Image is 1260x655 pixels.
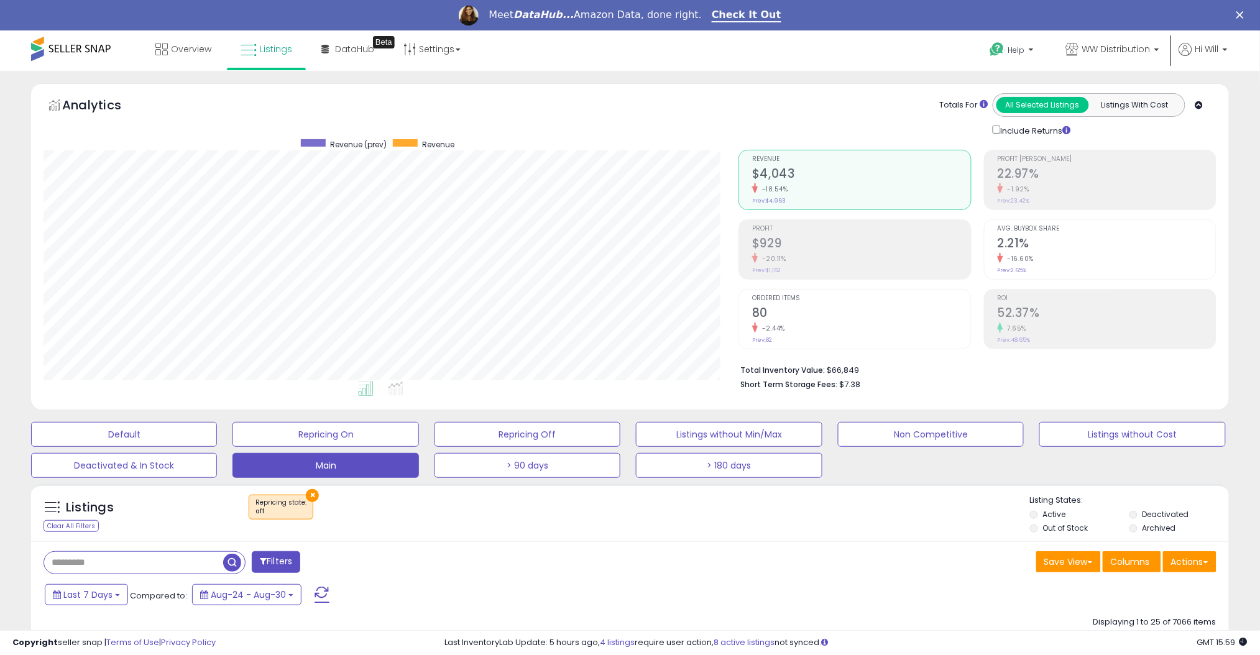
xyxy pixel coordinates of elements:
[12,636,58,648] strong: Copyright
[1179,43,1228,71] a: Hi Will
[1163,551,1216,572] button: Actions
[983,123,1086,137] div: Include Returns
[758,185,788,194] small: -18.54%
[422,139,454,150] span: Revenue
[998,336,1031,344] small: Prev: 48.65%
[232,422,418,447] button: Repricing On
[758,324,785,333] small: -2.44%
[600,636,635,648] a: 4 listings
[996,97,1089,113] button: All Selected Listings
[255,498,306,516] span: Repricing state :
[752,306,970,323] h2: 80
[998,236,1216,253] h2: 2.21%
[752,167,970,183] h2: $4,043
[232,453,418,478] button: Main
[752,267,781,274] small: Prev: $1,162
[211,589,286,601] span: Aug-24 - Aug-30
[752,236,970,253] h2: $929
[998,197,1030,204] small: Prev: 23.42%
[260,43,292,55] span: Listings
[998,267,1027,274] small: Prev: 2.65%
[1003,324,1027,333] small: 7.65%
[12,637,216,649] div: seller snap | |
[1142,509,1189,520] label: Deactivated
[1003,254,1034,263] small: -16.60%
[1195,43,1219,55] span: Hi Will
[435,453,620,478] button: > 90 days
[839,378,860,390] span: $7.38
[489,9,702,21] div: Meet Amazon Data, done right.
[45,584,128,605] button: Last 7 Days
[1057,30,1169,71] a: WW Distribution
[1082,43,1151,55] span: WW Distribution
[255,507,306,516] div: off
[1111,556,1150,568] span: Columns
[394,30,470,68] a: Settings
[1039,422,1225,447] button: Listings without Cost
[838,422,1024,447] button: Non Competitive
[1003,185,1029,194] small: -1.92%
[444,637,1248,649] div: Last InventoryLab Update: 5 hours ago, require user action, not synced.
[998,226,1216,232] span: Avg. Buybox Share
[998,156,1216,163] span: Profit [PERSON_NAME]
[752,336,772,344] small: Prev: 82
[1043,523,1088,533] label: Out of Stock
[1142,523,1175,533] label: Archived
[44,520,99,532] div: Clear All Filters
[62,96,145,117] h5: Analytics
[1103,551,1161,572] button: Columns
[998,306,1216,323] h2: 52.37%
[31,453,217,478] button: Deactivated & In Stock
[752,226,970,232] span: Profit
[1197,636,1248,648] span: 2025-09-7 15:59 GMT
[231,30,301,68] a: Listings
[513,9,574,21] i: DataHub...
[66,499,114,516] h5: Listings
[130,590,187,602] span: Compared to:
[752,156,970,163] span: Revenue
[1036,551,1101,572] button: Save View
[940,99,988,111] div: Totals For
[712,9,781,22] a: Check It Out
[306,489,319,502] button: ×
[752,197,786,204] small: Prev: $4,963
[758,254,786,263] small: -20.11%
[998,167,1216,183] h2: 22.97%
[1093,616,1216,628] div: Displaying 1 to 25 of 7066 items
[714,636,775,648] a: 8 active listings
[990,42,1005,57] i: Get Help
[146,30,221,68] a: Overview
[435,422,620,447] button: Repricing Off
[161,636,216,648] a: Privacy Policy
[636,422,822,447] button: Listings without Min/Max
[1030,495,1229,506] p: Listing States:
[1008,45,1025,55] span: Help
[752,295,970,302] span: Ordered Items
[373,36,395,48] div: Tooltip anchor
[980,32,1046,71] a: Help
[740,365,825,375] b: Total Inventory Value:
[740,379,837,390] b: Short Term Storage Fees:
[335,43,374,55] span: DataHub
[106,636,159,648] a: Terms of Use
[63,589,113,601] span: Last 7 Days
[1043,509,1066,520] label: Active
[252,551,300,573] button: Filters
[312,30,384,68] a: DataHub
[998,295,1216,302] span: ROI
[1088,97,1181,113] button: Listings With Cost
[330,139,387,150] span: Revenue (prev)
[171,43,211,55] span: Overview
[31,422,217,447] button: Default
[1236,11,1249,19] div: Close
[459,6,479,25] img: Profile image for Georgie
[740,362,1207,377] li: $66,849
[636,453,822,478] button: > 180 days
[192,584,301,605] button: Aug-24 - Aug-30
